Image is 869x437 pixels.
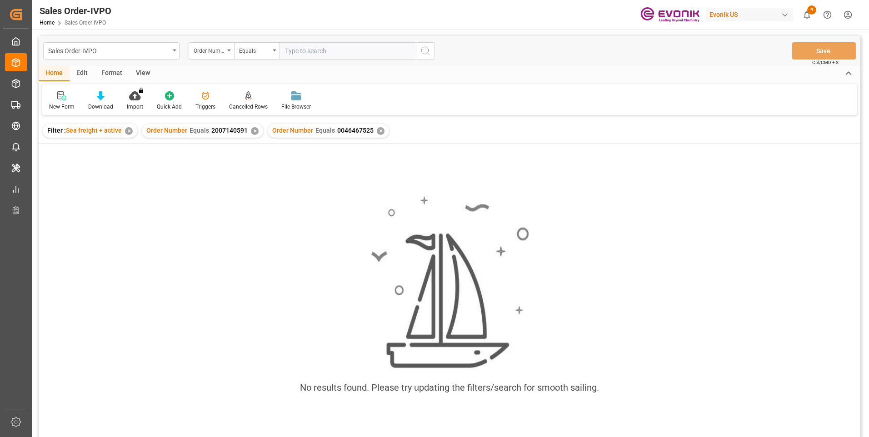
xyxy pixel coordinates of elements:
[416,42,435,60] button: search button
[66,127,122,134] span: Sea freight + active
[40,4,111,18] div: Sales Order-IVPO
[792,42,856,60] button: Save
[40,20,55,26] a: Home
[95,66,129,81] div: Format
[88,103,113,111] div: Download
[195,103,215,111] div: Triggers
[300,381,599,394] div: No results found. Please try updating the filters/search for smooth sailing.
[797,5,817,25] button: show 4 new notifications
[706,6,797,23] button: Evonik US
[812,59,839,66] span: Ctrl/CMD + S
[43,42,180,60] button: open menu
[129,66,157,81] div: View
[39,66,70,81] div: Home
[251,127,259,135] div: ✕
[370,195,529,370] img: smooth_sailing.jpeg
[125,127,133,135] div: ✕
[272,127,313,134] span: Order Number
[280,42,416,60] input: Type to search
[47,127,66,134] span: Filter :
[234,42,280,60] button: open menu
[229,103,268,111] div: Cancelled Rows
[640,7,699,23] img: Evonik-brand-mark-Deep-Purple-RGB.jpeg_1700498283.jpeg
[190,127,209,134] span: Equals
[239,45,270,55] div: Equals
[146,127,187,134] span: Order Number
[70,66,95,81] div: Edit
[211,127,248,134] span: 2007140591
[337,127,374,134] span: 0046467525
[315,127,335,134] span: Equals
[706,8,793,21] div: Evonik US
[189,42,234,60] button: open menu
[807,5,816,15] span: 4
[48,45,170,56] div: Sales Order-IVPO
[157,103,182,111] div: Quick Add
[194,45,225,55] div: Order Number
[377,127,385,135] div: ✕
[817,5,838,25] button: Help Center
[281,103,311,111] div: File Browser
[49,103,75,111] div: New Form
